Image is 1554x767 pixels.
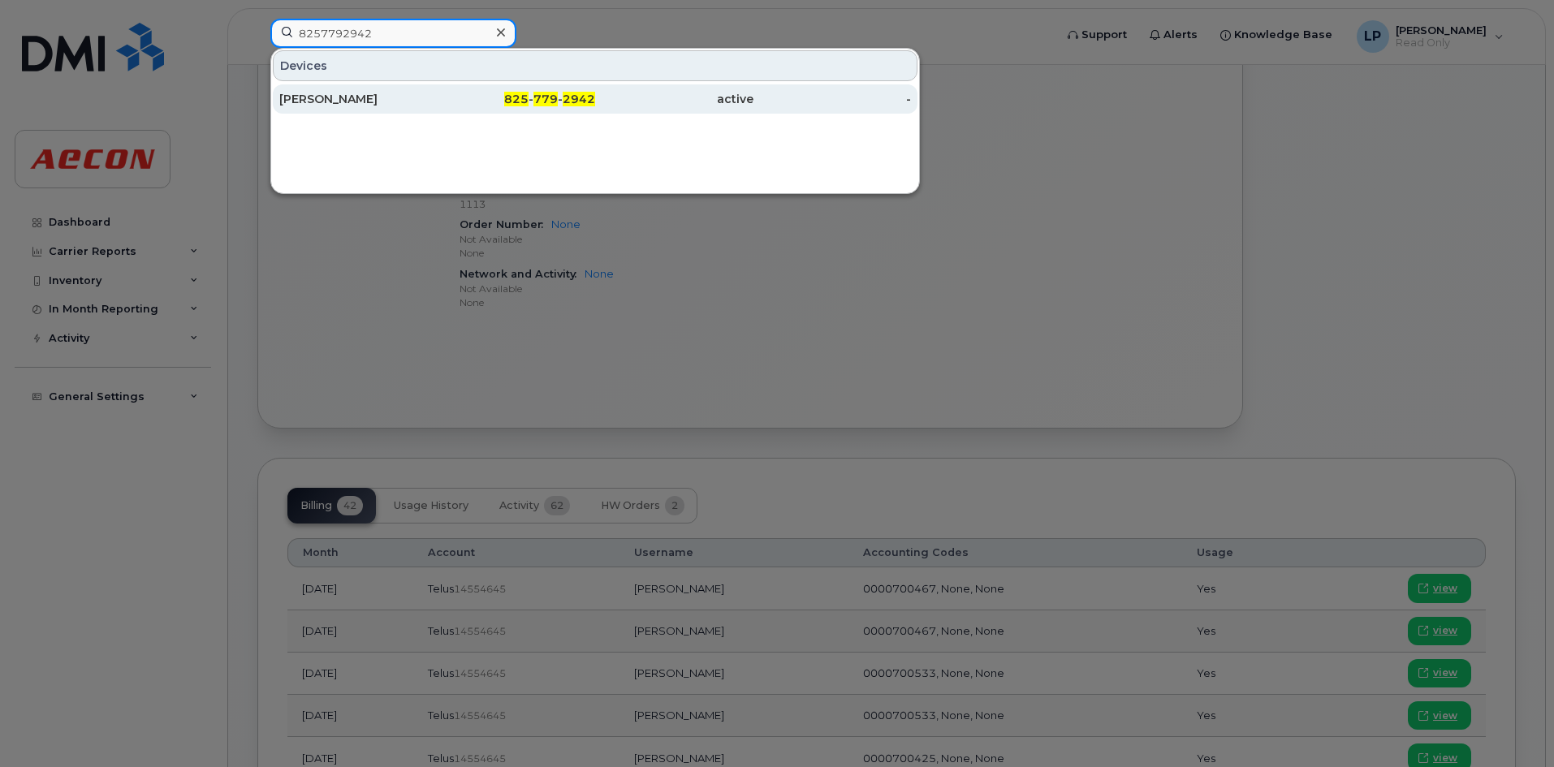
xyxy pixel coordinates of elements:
[595,91,753,107] div: active
[533,92,558,106] span: 779
[273,50,917,81] div: Devices
[504,92,529,106] span: 825
[273,84,917,114] a: [PERSON_NAME]825-779-2942active-
[270,19,516,48] input: Find something...
[438,91,596,107] div: - -
[563,92,595,106] span: 2942
[279,91,438,107] div: [PERSON_NAME]
[753,91,912,107] div: -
